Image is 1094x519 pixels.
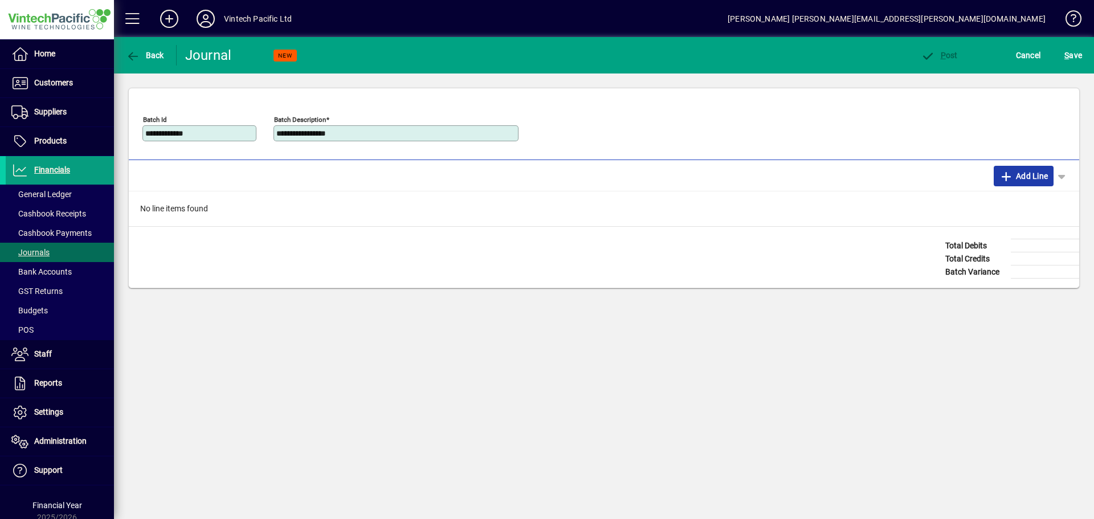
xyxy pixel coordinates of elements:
[994,166,1054,186] button: Add Line
[278,52,292,59] span: NEW
[114,45,177,66] app-page-header-button: Back
[941,51,946,60] span: P
[34,136,67,145] span: Products
[6,456,114,485] a: Support
[34,165,70,174] span: Financials
[6,69,114,97] a: Customers
[921,51,958,60] span: ost
[34,465,63,475] span: Support
[11,325,34,334] span: POS
[6,223,114,243] a: Cashbook Payments
[185,46,234,64] div: Journal
[151,9,187,29] button: Add
[940,239,1011,252] td: Total Debits
[34,436,87,446] span: Administration
[1064,46,1082,64] span: ave
[129,191,1079,226] div: No line items found
[6,98,114,126] a: Suppliers
[1064,51,1069,60] span: S
[34,78,73,87] span: Customers
[6,369,114,398] a: Reports
[224,10,292,28] div: Vintech Pacific Ltd
[6,185,114,204] a: General Ledger
[6,398,114,427] a: Settings
[6,243,114,262] a: Journals
[274,116,326,124] mat-label: Batch Description
[999,167,1048,185] span: Add Line
[1062,45,1085,66] button: Save
[126,51,164,60] span: Back
[34,378,62,387] span: Reports
[34,349,52,358] span: Staff
[187,9,224,29] button: Profile
[6,340,114,369] a: Staff
[918,45,961,66] button: Post
[1057,2,1080,39] a: Knowledge Base
[1013,45,1044,66] button: Cancel
[11,267,72,276] span: Bank Accounts
[6,427,114,456] a: Administration
[11,209,86,218] span: Cashbook Receipts
[6,204,114,223] a: Cashbook Receipts
[6,281,114,301] a: GST Returns
[143,116,167,124] mat-label: Batch Id
[11,190,72,199] span: General Ledger
[34,407,63,416] span: Settings
[11,248,50,257] span: Journals
[11,228,92,238] span: Cashbook Payments
[34,49,55,58] span: Home
[728,10,1046,28] div: [PERSON_NAME] [PERSON_NAME][EMAIL_ADDRESS][PERSON_NAME][DOMAIN_NAME]
[6,262,114,281] a: Bank Accounts
[123,45,167,66] button: Back
[1016,46,1041,64] span: Cancel
[11,306,48,315] span: Budgets
[940,265,1011,279] td: Batch Variance
[32,501,82,510] span: Financial Year
[11,287,63,296] span: GST Returns
[6,40,114,68] a: Home
[34,107,67,116] span: Suppliers
[6,301,114,320] a: Budgets
[940,252,1011,265] td: Total Credits
[6,127,114,156] a: Products
[6,320,114,340] a: POS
